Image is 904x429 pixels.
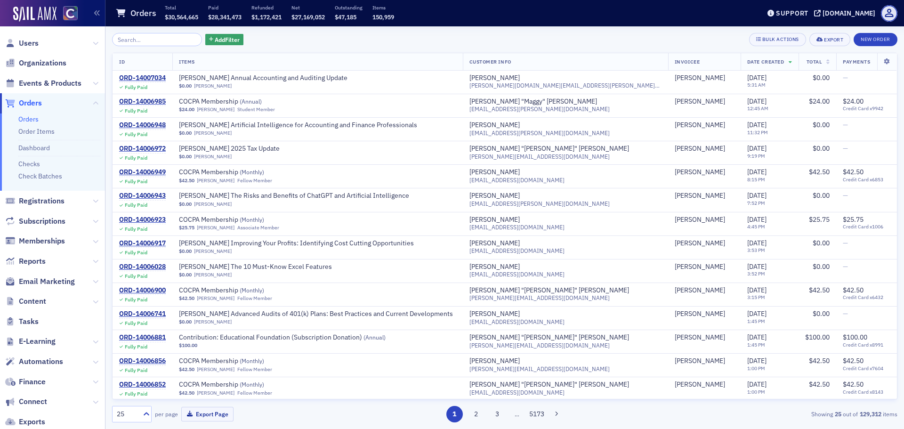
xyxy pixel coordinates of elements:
div: [PERSON_NAME] [675,168,725,177]
a: [PERSON_NAME] [469,121,520,130]
span: Paula Friedman [675,239,734,248]
a: [PERSON_NAME] [675,97,725,106]
a: [PERSON_NAME] [197,366,234,372]
a: Registrations [5,196,65,206]
span: Total [807,58,822,65]
div: ORD-14006985 [119,97,166,106]
div: ORD-14006949 [119,168,166,177]
button: 1 [446,406,463,422]
a: [PERSON_NAME] [469,192,520,200]
a: ORD-14006972 [119,145,166,153]
a: [PERSON_NAME] [675,74,725,82]
a: Dashboard [18,144,50,152]
span: Maggy Ayala [675,97,734,106]
a: [PERSON_NAME] [194,272,232,278]
button: 3 [489,406,506,422]
span: [DATE] [747,191,767,200]
span: $42.50 [843,168,864,176]
span: $0.00 [813,191,830,200]
a: ORD-14006948 [119,121,166,130]
a: ORD-14006028 [119,263,166,271]
a: Events & Products [5,78,81,89]
span: — [843,191,848,200]
span: Subscriptions [19,216,65,227]
a: [PERSON_NAME] Advanced Audits of 401(k) Plans: Best Practices and Current Developments [179,310,453,318]
button: Export Page [181,407,234,421]
span: [DATE] [747,73,767,82]
span: Profile [881,5,897,22]
span: [EMAIL_ADDRESS][PERSON_NAME][DOMAIN_NAME] [469,130,610,137]
label: per page [155,410,178,418]
span: ( Monthly ) [240,168,264,176]
span: Invoicee [675,58,700,65]
span: $27,169,052 [291,13,325,21]
a: Content [5,296,46,307]
span: COCPA Membership [179,286,298,295]
span: [PERSON_NAME][EMAIL_ADDRESS][DOMAIN_NAME] [469,153,610,160]
a: [PERSON_NAME] [469,310,520,318]
p: Paid [208,4,242,11]
span: [EMAIL_ADDRESS][DOMAIN_NAME] [469,247,565,254]
img: SailAMX [13,7,56,22]
span: Exports [19,417,45,427]
div: Fellow Member [237,295,272,301]
a: [PERSON_NAME] [469,216,520,224]
time: 4:45 PM [747,223,765,230]
div: [PERSON_NAME] "Maggy" [PERSON_NAME] [469,97,597,106]
button: Export [809,33,850,46]
a: Finance [5,377,46,387]
time: 5:31 AM [747,81,766,88]
a: Orders [5,98,42,108]
a: [PERSON_NAME] [675,357,725,365]
a: [PERSON_NAME] Artificial Intelligence for Accounting and Finance Professionals [179,121,417,130]
span: Surgent's The Risks and Benefits of ChatGPT and Artificial Intelligence [179,192,409,200]
a: [PERSON_NAME] [197,178,234,184]
span: $0.00 [179,272,192,278]
a: [PERSON_NAME] 2025 Tax Update [179,145,298,153]
span: [PERSON_NAME][EMAIL_ADDRESS][DOMAIN_NAME] [469,294,610,301]
p: Items [372,4,394,11]
a: [PERSON_NAME] [469,168,520,177]
div: ORD-14006852 [119,380,166,389]
span: $0.00 [179,201,192,207]
div: Export [824,37,843,42]
a: [PERSON_NAME] [675,333,725,342]
span: ( Monthly ) [240,286,264,294]
div: [PERSON_NAME] [675,216,725,224]
span: $28,341,473 [208,13,242,21]
span: — [843,239,848,247]
span: [DATE] [747,239,767,247]
span: [DATE] [747,144,767,153]
div: [PERSON_NAME] "[PERSON_NAME]" [PERSON_NAME] [469,333,629,342]
button: New Order [854,33,897,46]
a: Users [5,38,39,49]
span: Date Created [747,58,784,65]
span: Finance [19,377,46,387]
div: [PERSON_NAME] "[PERSON_NAME]" [PERSON_NAME] [469,145,629,153]
span: $30,564,665 [165,13,198,21]
span: Kelly Hall [675,168,734,177]
a: [PERSON_NAME] Improving Your Profits: Identifying Cost Cutting Opportunities [179,239,414,248]
a: [PERSON_NAME] Annual Accounting and Auditing Update [179,74,347,82]
time: 11:32 PM [747,129,768,136]
span: $0.00 [179,83,192,89]
p: Outstanding [335,4,363,11]
span: [EMAIL_ADDRESS][DOMAIN_NAME] [469,224,565,231]
div: [PERSON_NAME] [675,380,725,389]
div: ORD-14006856 [119,357,166,365]
input: Search… [112,33,202,46]
span: Events & Products [19,78,81,89]
div: [PERSON_NAME] [675,192,725,200]
a: Check Batches [18,172,62,180]
span: COCPA Membership [179,380,298,389]
span: Julianna Keleher [675,121,734,130]
span: ( Annual ) [363,333,386,341]
p: Net [291,4,325,11]
a: Orders [18,115,39,123]
a: Connect [5,397,47,407]
a: New Order [854,34,897,43]
span: [DATE] [747,121,767,129]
